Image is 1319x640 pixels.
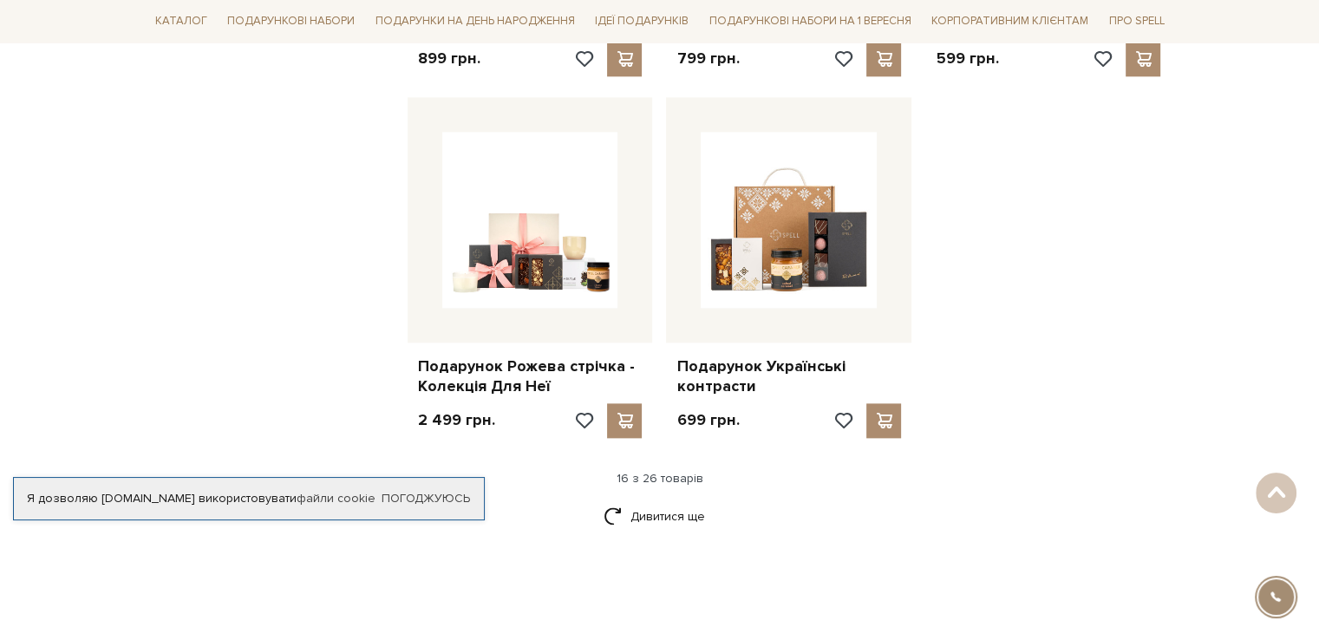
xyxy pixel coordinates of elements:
div: 16 з 26 товарів [141,471,1179,487]
a: Погоджуюсь [382,491,470,506]
p: 599 грн. [936,49,998,69]
p: 799 грн. [676,49,739,69]
a: Ідеї подарунків [588,9,695,36]
a: Подарункові набори на 1 Вересня [702,7,918,36]
p: 699 грн. [676,410,739,430]
a: Подарунки на День народження [369,9,582,36]
a: Каталог [148,9,214,36]
a: Про Spell [1102,9,1172,36]
p: 2 499 грн. [418,410,495,430]
a: Подарунок Рожева стрічка - Колекція Для Неї [418,356,643,397]
a: Подарунок Українські контрасти [676,356,901,397]
a: Подарункові набори [220,9,362,36]
a: файли cookie [297,491,375,506]
div: Я дозволяю [DOMAIN_NAME] використовувати [14,491,484,506]
a: Дивитися ще [604,501,716,532]
a: Корпоративним клієнтам [924,7,1095,36]
p: 899 грн. [418,49,480,69]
